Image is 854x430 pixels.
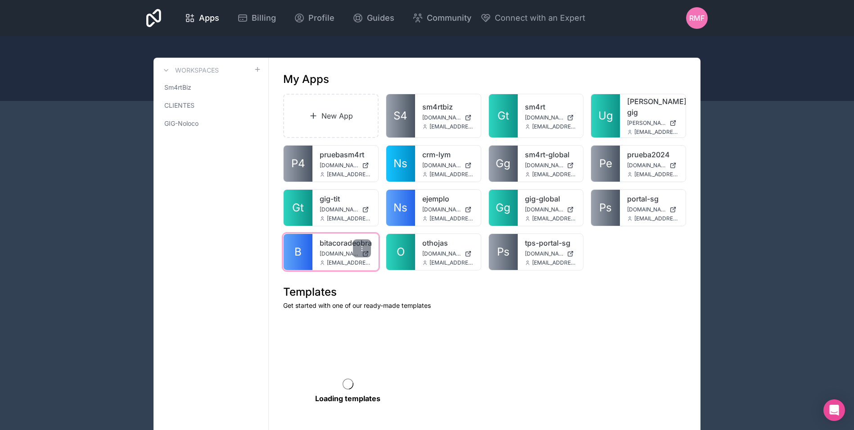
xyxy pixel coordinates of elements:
a: Workspaces [161,65,219,76]
span: Profile [308,12,334,24]
span: [DOMAIN_NAME] [422,206,461,213]
span: P4 [291,156,305,171]
span: O [397,245,405,259]
a: P4 [284,146,312,182]
a: B [284,234,312,270]
span: RMF [689,13,705,23]
a: CLIENTES [161,97,261,114]
a: [DOMAIN_NAME] [422,250,474,257]
span: [DOMAIN_NAME] [422,114,461,121]
span: [DOMAIN_NAME] [525,250,564,257]
span: S4 [393,109,407,123]
span: Ps [599,201,612,215]
a: GIG-Noloco [161,115,261,132]
span: [EMAIL_ADDRESS][DOMAIN_NAME] [429,123,474,130]
a: sm4rtbiz [422,101,474,112]
button: Connect with an Expert [480,12,585,24]
a: Gt [284,190,312,226]
span: [EMAIL_ADDRESS][DOMAIN_NAME] [327,215,371,222]
h3: Workspaces [175,66,219,75]
span: [EMAIL_ADDRESS][DOMAIN_NAME] [532,123,576,130]
span: Ps [497,245,510,259]
p: Get started with one of our ready-made templates [283,301,686,310]
span: Connect with an Expert [495,12,585,24]
span: Pe [599,156,612,171]
span: Gg [496,156,511,171]
a: Gt [489,94,518,137]
a: Guides [345,8,402,28]
a: [DOMAIN_NAME] [525,114,576,121]
span: B [294,245,302,259]
a: O [386,234,415,270]
a: [DOMAIN_NAME] [525,250,576,257]
a: gig-tit [320,193,371,204]
a: Gg [489,190,518,226]
a: [DOMAIN_NAME] [320,162,371,169]
span: [PERSON_NAME][DOMAIN_NAME] [627,119,666,127]
span: [DOMAIN_NAME] [320,250,358,257]
a: [DOMAIN_NAME] [525,162,576,169]
a: sm4rt [525,101,576,112]
span: Ns [393,201,407,215]
a: New App [283,94,379,138]
span: [EMAIL_ADDRESS][DOMAIN_NAME] [634,215,678,222]
a: Ns [386,190,415,226]
span: [EMAIL_ADDRESS][DOMAIN_NAME] [634,171,678,178]
span: [DOMAIN_NAME] [627,162,666,169]
p: Loading templates [315,393,380,404]
span: Guides [367,12,394,24]
a: [DOMAIN_NAME] [422,206,474,213]
a: Pe [591,146,620,182]
a: Ug [591,94,620,137]
span: [DOMAIN_NAME] [525,162,564,169]
span: [EMAIL_ADDRESS][DOMAIN_NAME] [327,171,371,178]
a: Ps [591,190,620,226]
a: Community [405,8,479,28]
span: [DOMAIN_NAME] [627,206,666,213]
a: othojas [422,238,474,248]
span: Sm4rtBiz [164,83,191,92]
span: [EMAIL_ADDRESS][DOMAIN_NAME] [634,128,678,136]
span: [EMAIL_ADDRESS][DOMAIN_NAME] [532,171,576,178]
a: portal-sg [627,193,678,204]
span: [EMAIL_ADDRESS][DOMAIN_NAME] [429,259,474,266]
a: [DOMAIN_NAME] [320,250,371,257]
a: tps-portal-sg [525,238,576,248]
span: Ug [598,109,613,123]
span: [DOMAIN_NAME] [525,206,564,213]
span: [EMAIL_ADDRESS][DOMAIN_NAME] [429,171,474,178]
span: Apps [199,12,219,24]
a: prueba2024 [627,149,678,160]
div: Open Intercom Messenger [823,399,845,421]
span: Ns [393,156,407,171]
a: [DOMAIN_NAME] [525,206,576,213]
a: Ns [386,146,415,182]
a: Profile [287,8,342,28]
a: ejemplo [422,193,474,204]
a: [DOMAIN_NAME] [422,114,474,121]
span: [DOMAIN_NAME] [422,250,461,257]
span: Community [427,12,471,24]
span: [DOMAIN_NAME] [422,162,461,169]
a: pruebasm4rt [320,149,371,160]
span: GIG-Noloco [164,119,199,128]
h1: My Apps [283,72,329,87]
a: S4 [386,94,415,137]
span: [EMAIL_ADDRESS][DOMAIN_NAME] [429,215,474,222]
a: [DOMAIN_NAME] [320,206,371,213]
span: [DOMAIN_NAME] [320,206,358,213]
span: [DOMAIN_NAME] [320,162,358,169]
span: Gt [497,109,509,123]
span: CLIENTES [164,101,194,110]
a: sm4rt-global [525,149,576,160]
span: Billing [252,12,276,24]
span: [EMAIL_ADDRESS][DOMAIN_NAME] [327,259,371,266]
a: Sm4rtBiz [161,79,261,96]
span: Gg [496,201,511,215]
span: [EMAIL_ADDRESS][DOMAIN_NAME] [532,215,576,222]
a: [PERSON_NAME]-gig [627,96,678,118]
a: Apps [177,8,226,28]
a: [DOMAIN_NAME] [627,206,678,213]
span: [EMAIL_ADDRESS][DOMAIN_NAME] [532,259,576,266]
a: [DOMAIN_NAME] [422,162,474,169]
